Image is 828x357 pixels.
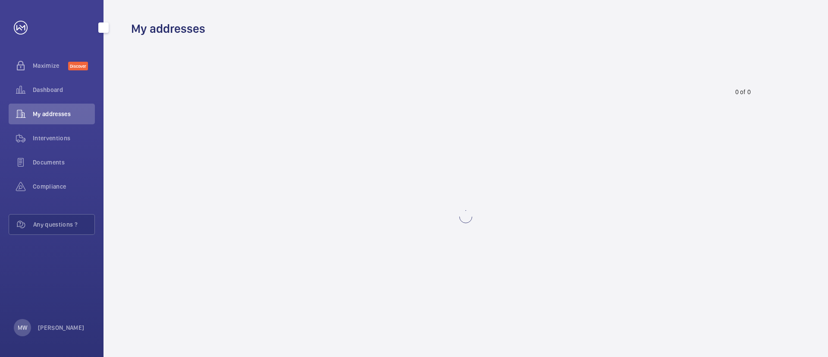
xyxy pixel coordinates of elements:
[33,158,95,167] span: Documents
[33,220,94,229] span: Any questions ?
[131,21,205,37] h1: My addresses
[33,182,95,191] span: Compliance
[38,323,85,332] p: [PERSON_NAME]
[33,134,95,142] span: Interventions
[68,62,88,70] span: Discover
[33,61,68,70] span: Maximize
[33,85,95,94] span: Dashboard
[735,88,751,96] div: 0 of 0
[33,110,95,118] span: My addresses
[18,323,27,332] p: MW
